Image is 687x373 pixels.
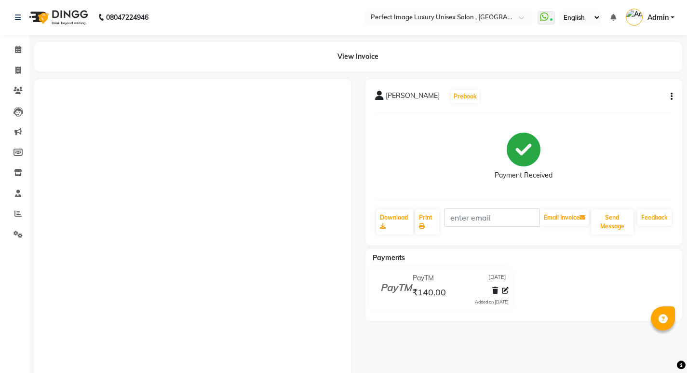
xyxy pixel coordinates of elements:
img: Admin [626,9,643,26]
button: Send Message [591,209,633,235]
button: Email Invoice [540,209,589,226]
div: Added on [DATE] [475,299,509,305]
a: Feedback [637,209,672,226]
button: Prebook [451,90,479,103]
span: [PERSON_NAME] [386,91,440,104]
a: Download [376,209,413,235]
span: [DATE] [488,273,506,283]
span: Admin [647,13,669,23]
b: 08047224946 [106,4,148,31]
div: View Invoice [34,42,682,71]
a: Print [415,209,439,235]
span: PayTM [413,273,434,283]
div: Payment Received [495,170,552,180]
span: ₹140.00 [412,287,446,300]
iframe: chat widget [647,334,677,363]
input: enter email [444,208,539,227]
span: Payments [373,253,405,262]
img: logo [25,4,91,31]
